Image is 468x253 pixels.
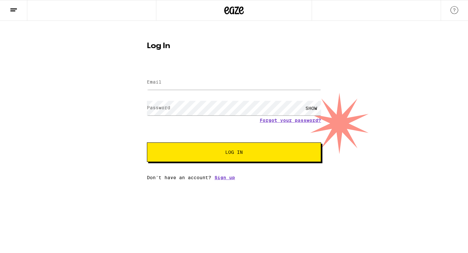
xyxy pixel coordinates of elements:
div: Don't have an account? [147,175,321,180]
input: Email [147,75,321,90]
label: Email [147,79,162,85]
button: Log In [147,142,321,162]
h1: Log In [147,42,321,50]
label: Password [147,105,170,110]
span: Log In [225,150,243,154]
div: SHOW [302,101,321,115]
a: Sign up [214,175,235,180]
a: Forgot your password? [260,118,321,123]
